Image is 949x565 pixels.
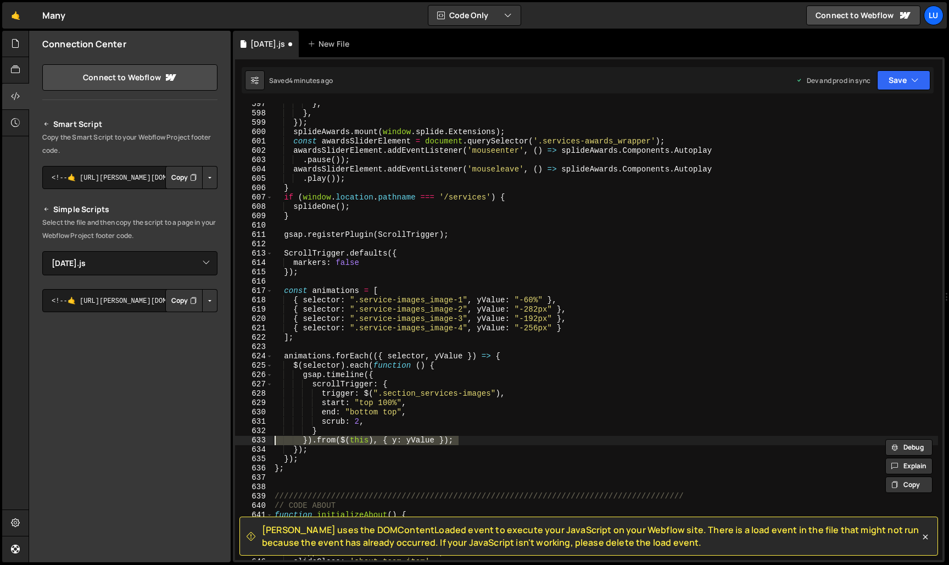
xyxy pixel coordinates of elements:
div: 599 [235,118,273,128]
div: 598 [235,109,273,118]
div: 630 [235,408,273,417]
div: 614 [235,258,273,268]
button: Copy [165,289,203,312]
button: Save [877,70,930,90]
div: 616 [235,277,273,286]
div: [DATE].js [250,38,285,49]
div: 640 [235,501,273,511]
p: Select the file and then copy the script to a page in your Webflow Project footer code. [42,216,217,242]
div: 642 [235,520,273,529]
div: 622 [235,333,273,342]
div: 623 [235,342,273,352]
div: 608 [235,202,273,212]
div: 621 [235,324,273,333]
div: 607 [235,193,273,202]
div: Button group with nested dropdown [165,166,217,189]
textarea: <!--🤙 [URL][PERSON_NAME][DOMAIN_NAME]> <script>document.addEventListener("DOMContentLoaded", func... [42,289,217,312]
div: 618 [235,296,273,305]
div: 605 [235,174,273,184]
button: Debug [885,439,933,456]
span: [PERSON_NAME] uses the DOMContentLoaded event to execute your JavaScript on your Webflow site. Th... [262,524,920,549]
div: 617 [235,286,273,296]
div: 628 [235,389,273,398]
h2: Smart Script [42,118,217,131]
a: Lu [924,5,944,25]
div: 600 [235,128,273,137]
p: Copy the Smart Script to your Webflow Project footer code. [42,131,217,157]
div: 612 [235,240,273,249]
div: 609 [235,212,273,221]
a: 🤙 [2,2,29,29]
div: 603 [235,156,273,165]
div: 615 [235,268,273,277]
button: Copy [885,477,933,493]
div: 601 [235,137,273,146]
div: 613 [235,249,273,258]
a: Connect to Webflow [806,5,920,25]
div: 604 [235,165,273,174]
a: Connect to Webflow [42,64,217,91]
div: 610 [235,221,273,230]
div: 626 [235,370,273,380]
div: 4 minutes ago [289,76,333,85]
h2: Connection Center [42,38,126,50]
div: 624 [235,352,273,361]
iframe: YouTube video player [42,436,219,535]
iframe: YouTube video player [42,330,219,429]
h2: Simple Scripts [42,203,217,216]
div: 635 [235,455,273,464]
div: 641 [235,511,273,520]
div: 611 [235,230,273,240]
div: 643 [235,529,273,539]
div: 631 [235,417,273,426]
div: New File [308,38,354,49]
div: Saved [269,76,333,85]
div: 637 [235,473,273,483]
div: 627 [235,380,273,389]
div: 634 [235,445,273,455]
div: 638 [235,483,273,492]
div: Dev and prod in sync [796,76,870,85]
div: 633 [235,436,273,445]
button: Explain [885,458,933,474]
div: Button group with nested dropdown [165,289,217,312]
div: 645 [235,548,273,557]
div: 619 [235,305,273,314]
div: 606 [235,184,273,193]
textarea: <!--🤙 [URL][PERSON_NAME][DOMAIN_NAME]> <script>document.addEventListener("DOMContentLoaded", func... [42,166,217,189]
div: 620 [235,314,273,324]
div: Many [42,9,66,22]
div: 625 [235,361,273,370]
div: 639 [235,492,273,501]
div: 644 [235,539,273,548]
button: Code Only [428,5,521,25]
div: 632 [235,426,273,436]
button: Copy [165,166,203,189]
div: 597 [235,99,273,109]
div: 629 [235,398,273,408]
div: 602 [235,146,273,156]
div: 636 [235,464,273,473]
